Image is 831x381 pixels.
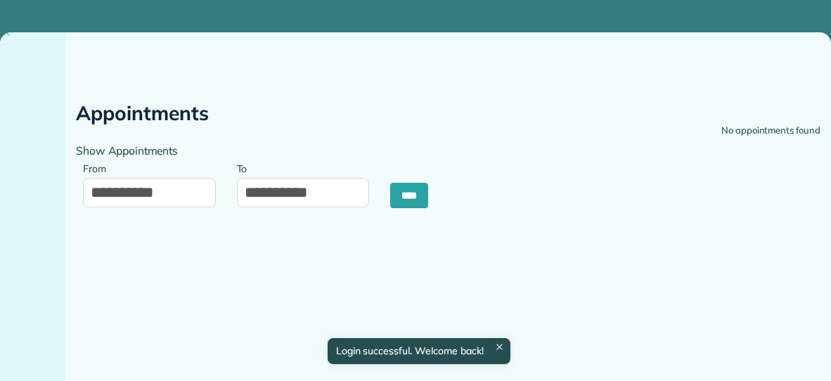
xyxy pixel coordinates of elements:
h2: Appointments [76,103,209,124]
div: No appointments found [721,124,820,138]
h4: Show Appointments [76,145,438,157]
div: Login successful. Welcome back! [327,338,510,364]
label: From [83,155,113,181]
label: To [237,155,255,181]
